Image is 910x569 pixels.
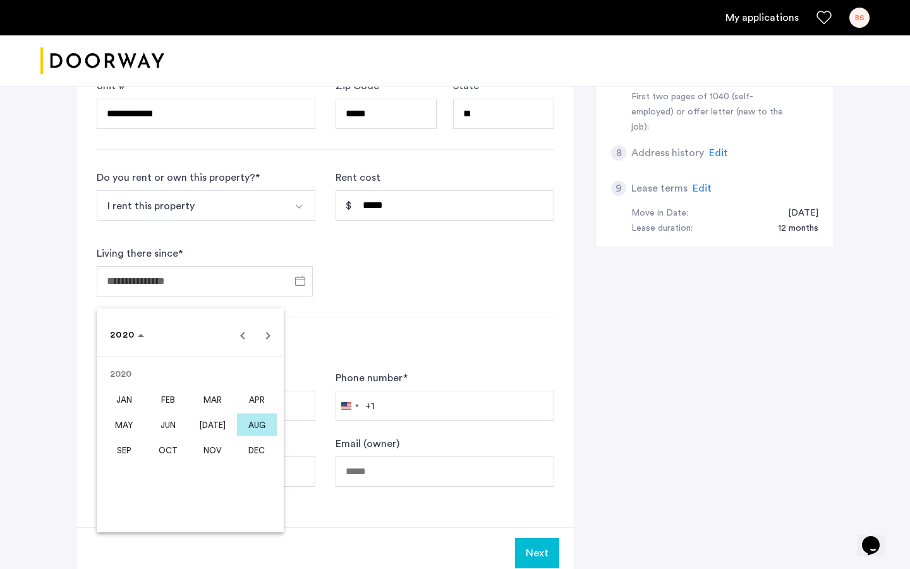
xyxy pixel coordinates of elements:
button: September 2020 [102,437,146,463]
span: 2020 [110,331,135,340]
button: June 2020 [146,412,190,437]
span: DEC [237,439,277,462]
button: Next year [255,322,281,348]
button: March 2020 [190,387,234,412]
span: SEP [104,439,144,462]
button: December 2020 [234,437,279,463]
button: November 2020 [190,437,234,463]
button: August 2020 [234,412,279,437]
td: 2020 [102,362,279,387]
span: OCT [149,439,188,462]
span: AUG [237,413,277,436]
span: [DATE] [193,413,233,436]
span: NOV [193,439,233,462]
button: July 2020 [190,412,234,437]
button: February 2020 [146,387,190,412]
span: JUN [149,413,188,436]
span: FEB [149,388,188,411]
button: April 2020 [234,387,279,412]
button: May 2020 [102,412,146,437]
button: Choose date [105,324,149,346]
span: MAR [193,388,233,411]
span: APR [237,388,277,411]
button: January 2020 [102,387,146,412]
span: JAN [104,388,144,411]
button: October 2020 [146,437,190,463]
button: Previous year [230,322,255,348]
span: MAY [104,413,144,436]
iframe: chat widget [857,518,897,556]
